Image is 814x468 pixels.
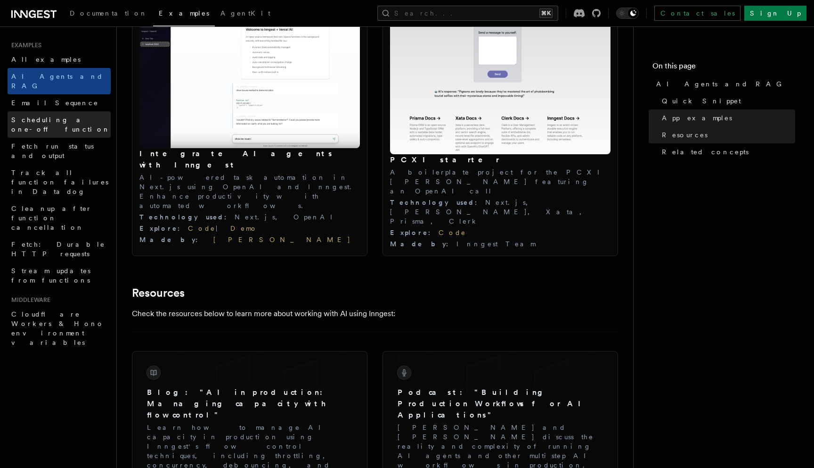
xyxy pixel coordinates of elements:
[139,213,235,221] span: Technology used :
[206,236,351,243] a: [PERSON_NAME]
[139,224,360,233] div: |
[390,229,439,236] span: Explore :
[658,92,795,109] a: Quick Snippet
[64,3,153,25] a: Documentation
[656,79,787,89] span: AI Agents and RAG
[139,173,360,210] p: AI-powered task automation in Next.js using OpenAI and Inngest. Enhance productivity with automat...
[662,96,741,106] span: Quick Snippet
[8,164,111,200] a: Track all function failures in Datadog
[11,142,94,159] span: Fetch run status and output
[390,239,610,249] div: Inngest Team
[8,296,50,304] span: Middleware
[390,9,610,155] img: PCXI starter
[11,310,104,346] span: Cloudflare Workers & Hono environment variables
[8,51,111,68] a: All examples
[159,9,209,17] span: Examples
[70,9,147,17] span: Documentation
[11,73,103,90] span: AI Agents and RAG
[658,109,795,126] a: App examples
[377,6,558,21] button: Search...⌘K
[11,267,90,284] span: Stream updates from functions
[215,3,276,25] a: AgentKit
[139,212,360,222] div: Next.js, OpenAI
[658,143,795,160] a: Related concepts
[539,8,553,18] kbd: ⌘K
[390,199,485,206] span: Technology used :
[662,130,708,140] span: Resources
[439,229,466,236] a: Code
[139,225,188,232] span: Explore :
[11,205,92,231] span: Cleanup after function cancellation
[390,198,610,226] div: Next.js, [PERSON_NAME], Xata, Prisma, Clerk
[8,262,111,289] a: Stream updates from functions
[658,126,795,143] a: Resources
[654,6,741,21] a: Contact sales
[11,169,108,195] span: Track all function failures in Datadog
[132,307,509,320] p: Check the resources below to learn more about working with AI using Inngest:
[147,387,352,421] h3: Blog: "AI in production: Managing capacity with flow control"
[744,6,806,21] a: Sign Up
[8,42,41,49] span: Examples
[662,113,732,123] span: App examples
[652,75,795,92] a: AI Agents and RAG
[132,286,185,300] a: Resources
[390,154,610,166] h3: PCXI starter
[8,306,111,351] a: Cloudflare Workers & Hono environment variables
[8,200,111,236] a: Cleanup after function cancellation
[11,241,105,258] span: Fetch: Durable HTTP requests
[220,9,270,17] span: AgentKit
[11,56,81,63] span: All examples
[8,138,111,164] a: Fetch run status and output
[8,68,111,94] a: AI Agents and RAG
[139,148,360,171] h3: Integrate AI agents with Inngest
[11,99,98,107] span: Email Sequence
[662,147,749,157] span: Related concepts
[398,387,603,421] h3: Podcast: "Building Production Workflows for AI Applications"
[139,9,360,148] img: Integrate AI agents with Inngest
[8,94,111,111] a: Email Sequence
[139,236,206,243] span: Made by :
[11,116,110,133] span: Scheduling a one-off function
[616,8,639,19] button: Toggle dark mode
[153,3,215,26] a: Examples
[652,60,795,75] h4: On this page
[390,167,610,196] p: A boilerplate project for the PCXI [PERSON_NAME] featuring an OpenAI call
[188,225,216,232] a: Code
[8,111,111,138] a: Scheduling a one-off function
[390,240,456,248] span: Made by :
[230,225,258,232] a: Demo
[8,236,111,262] a: Fetch: Durable HTTP requests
